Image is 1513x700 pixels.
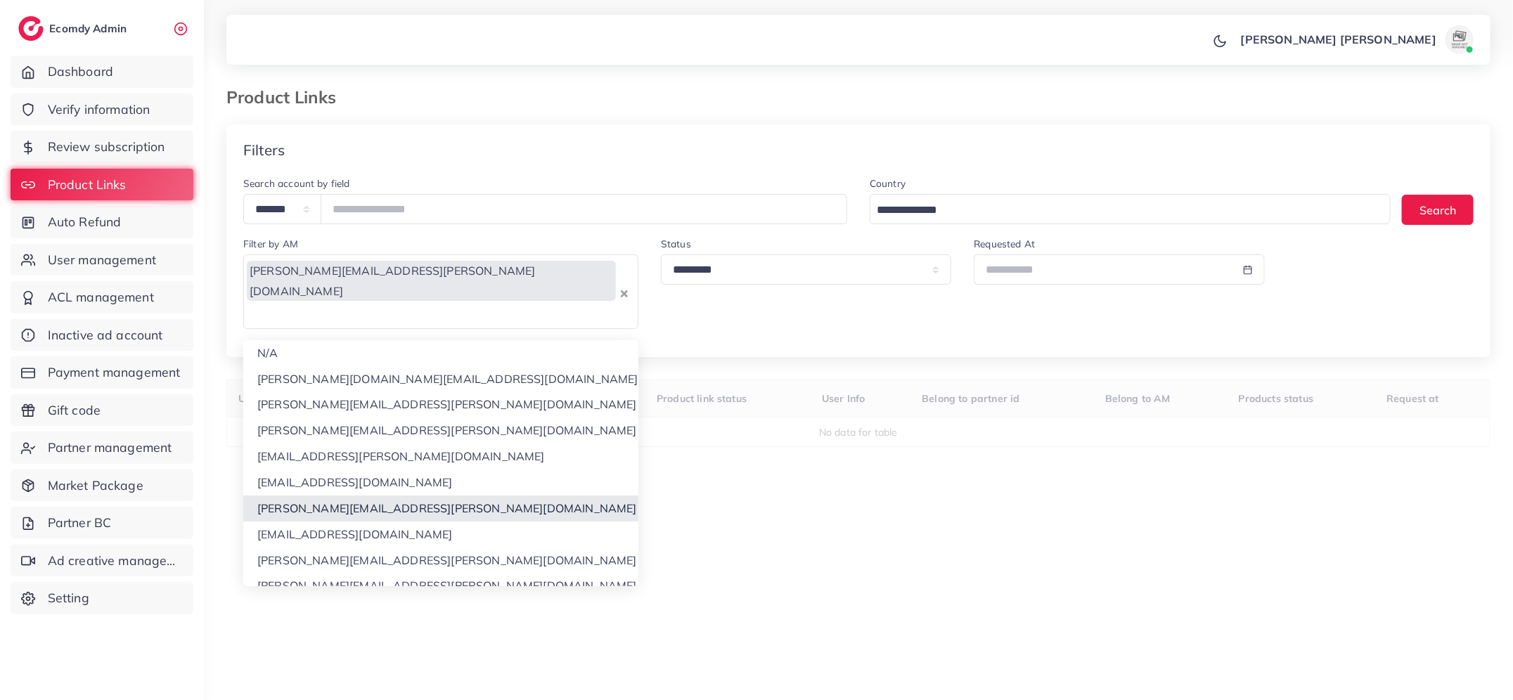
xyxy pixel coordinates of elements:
[49,22,130,35] h2: Ecomdy Admin
[245,304,617,325] input: Search for option
[48,63,113,81] span: Dashboard
[48,326,163,344] span: Inactive ad account
[48,401,101,420] span: Gift code
[11,356,193,389] a: Payment management
[48,552,183,570] span: Ad creative management
[48,589,89,607] span: Setting
[870,194,1391,224] div: Search for option
[48,176,127,194] span: Product Links
[48,477,143,495] span: Market Package
[48,251,156,269] span: User management
[11,432,193,464] a: Partner management
[11,545,193,577] a: Ad creative management
[11,56,193,88] a: Dashboard
[48,288,154,306] span: ACL management
[11,469,193,502] a: Market Package
[48,514,112,532] span: Partner BC
[11,93,193,126] a: Verify information
[1241,31,1436,48] p: [PERSON_NAME] [PERSON_NAME]
[48,101,150,119] span: Verify information
[11,507,193,539] a: Partner BC
[1233,25,1479,53] a: [PERSON_NAME] [PERSON_NAME]avatar
[18,16,44,41] img: logo
[48,213,122,231] span: Auto Refund
[11,131,193,163] a: Review subscription
[11,206,193,238] a: Auto Refund
[11,319,193,351] a: Inactive ad account
[48,363,181,382] span: Payment management
[48,439,172,457] span: Partner management
[11,281,193,313] a: ACL management
[1446,25,1474,53] img: avatar
[48,138,165,156] span: Review subscription
[11,582,193,614] a: Setting
[11,244,193,276] a: User management
[11,394,193,427] a: Gift code
[18,16,130,41] a: logoEcomdy Admin
[872,200,1372,221] input: Search for option
[11,169,193,201] a: Product Links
